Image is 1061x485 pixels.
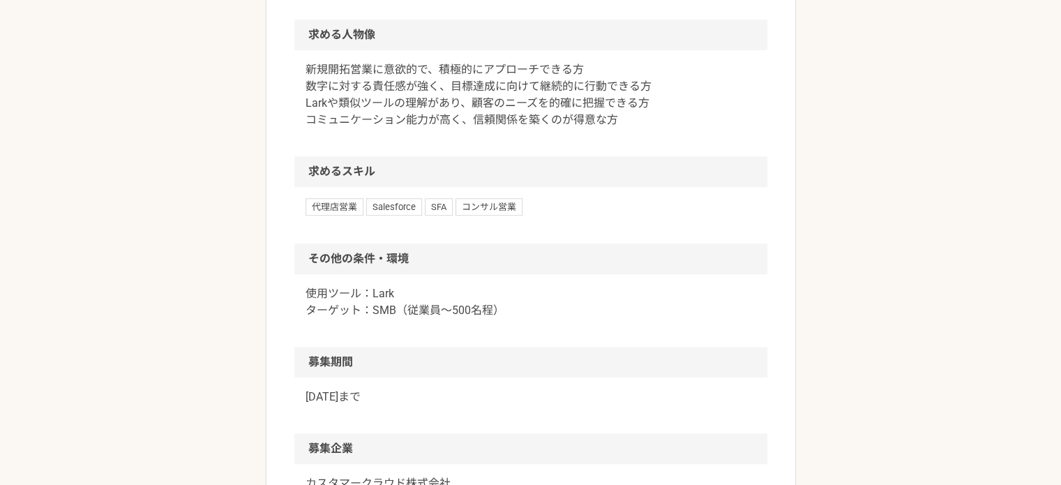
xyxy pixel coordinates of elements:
[294,347,767,378] h2: 募集期間
[294,433,767,464] h2: 募集企業
[366,198,422,215] span: Salesforce
[425,198,453,215] span: SFA
[294,20,767,50] h2: 求める人物像
[306,389,756,405] p: [DATE]まで
[306,285,756,319] p: 使用ツール：Lark ターゲット：SMB（従業員～500名程）
[306,198,363,215] span: 代理店営業
[456,198,522,215] span: コンサル営業
[294,156,767,187] h2: 求めるスキル
[294,244,767,274] h2: その他の条件・環境
[306,61,756,128] p: 新規開拓営業に意欲的で、積極的にアプローチできる方 数字に対する責任感が強く、目標達成に向けて継続的に行動できる方 Larkや類似ツールの理解があり、顧客のニーズを的確に把握できる方 コミュニケ...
